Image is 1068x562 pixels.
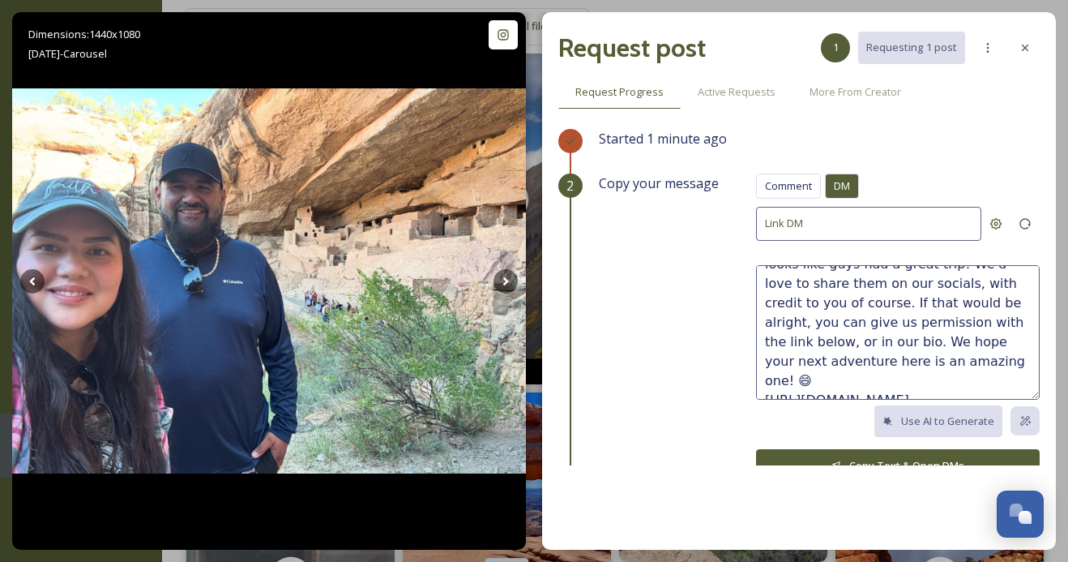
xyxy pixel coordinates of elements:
[756,449,1040,483] button: Copy Text & Open DMs
[765,178,812,194] span: Comment
[997,491,1044,538] button: Open Chat
[858,32,965,63] button: Requesting 1 post
[765,216,803,231] span: Link DM
[810,84,901,100] span: More From Creator
[575,84,664,100] span: Request Progress
[566,176,574,195] span: 2
[599,130,727,148] span: Started 1 minute ago
[874,405,1002,437] button: Use AI to Generate
[599,174,719,193] span: Copy your message
[698,84,775,100] span: Active Requests
[834,178,850,194] span: DM
[558,28,706,67] h2: Request post
[12,88,526,474] img: Adventuring on repeat 😅 Cuando decidimos explorar el estado 🫣 Rojelio quedó impresionado con la c...
[833,40,839,55] span: 1
[28,46,107,61] span: [DATE] - Carousel
[756,265,1040,400] textarea: @bre_nav These photos are amazing, it looks like guys had a great trip! We'd love to share them o...
[28,27,140,41] span: Dimensions: 1440 x 1080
